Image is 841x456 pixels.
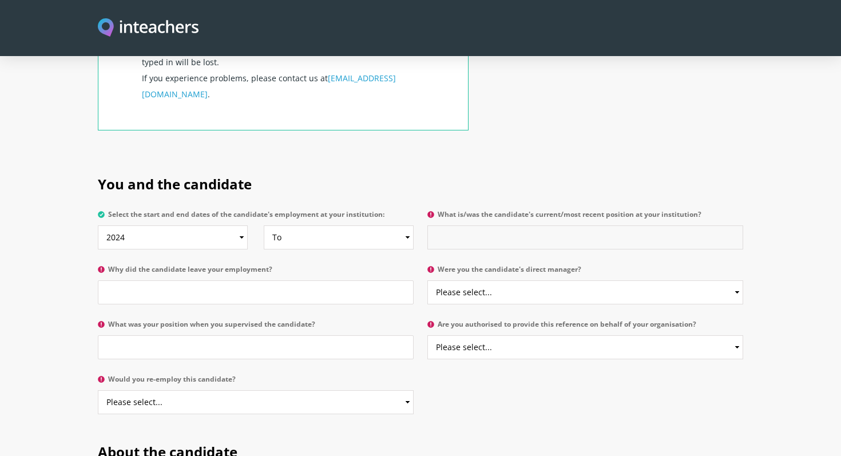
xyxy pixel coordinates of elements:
[98,375,414,390] label: Would you re-employ this candidate?
[142,18,454,130] p: If you navigate away from this form before submitting it, anything you have typed in will be lost...
[427,320,743,335] label: Are you authorised to provide this reference on behalf of your organisation?
[98,175,252,193] span: You and the candidate
[427,265,743,280] label: Were you the candidate's direct manager?
[427,211,743,225] label: What is/was the candidate's current/most recent position at your institution?
[98,320,414,335] label: What was your position when you supervised the candidate?
[98,265,414,280] label: Why did the candidate leave your employment?
[98,211,414,225] label: Select the start and end dates of the candidate's employment at your institution:
[98,18,199,38] img: Inteachers
[98,18,199,38] a: Visit this site's homepage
